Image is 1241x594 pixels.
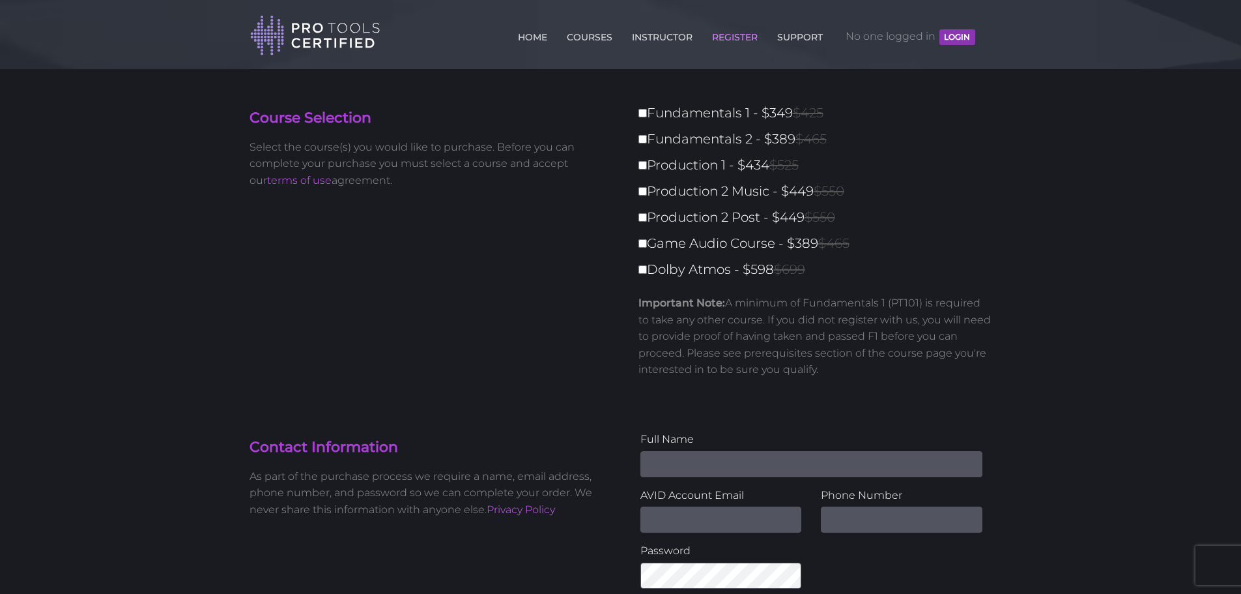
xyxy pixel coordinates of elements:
[638,102,1000,125] label: Fundamentals 1 - $349
[795,131,827,147] span: $465
[818,235,849,251] span: $465
[638,135,647,143] input: Fundamentals 2 - $389$465
[638,206,1000,229] label: Production 2 Post - $449
[638,161,647,170] input: Production 1 - $434$525
[640,431,982,448] label: Full Name
[638,239,647,248] input: Game Audio Course - $389$465
[563,24,616,45] a: COURSES
[487,503,555,516] a: Privacy Policy
[814,183,844,199] span: $550
[638,295,992,378] p: A minimum of Fundamentals 1 (PT101) is required to take any other course. If you did not register...
[769,157,799,173] span: $525
[774,24,826,45] a: SUPPORT
[709,24,761,45] a: REGISTER
[846,17,975,56] span: No one logged in
[638,232,1000,255] label: Game Audio Course - $389
[250,139,611,189] p: Select the course(s) you would like to purchase. Before you can complete your purchase you must s...
[250,14,380,57] img: Pro Tools Certified Logo
[638,109,647,117] input: Fundamentals 1 - $349$425
[638,154,1000,177] label: Production 1 - $434
[250,468,611,518] p: As part of the purchase process we require a name, email address, phone number, and password so w...
[939,29,975,45] button: LOGIN
[638,258,1000,281] label: Dolby Atmos - $598
[638,180,1000,203] label: Production 2 Music - $449
[805,209,835,225] span: $550
[638,128,1000,151] label: Fundamentals 2 - $389
[515,24,550,45] a: HOME
[821,487,982,504] label: Phone Number
[640,542,802,559] label: Password
[250,108,611,128] h4: Course Selection
[267,174,332,186] a: terms of use
[774,261,805,277] span: $699
[638,187,647,196] input: Production 2 Music - $449$550
[638,213,647,222] input: Production 2 Post - $449$550
[640,487,802,504] label: AVID Account Email
[629,24,696,45] a: INSTRUCTOR
[638,265,647,274] input: Dolby Atmos - $598$699
[638,297,725,309] strong: Important Note:
[793,105,823,121] span: $425
[250,438,611,458] h4: Contact Information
